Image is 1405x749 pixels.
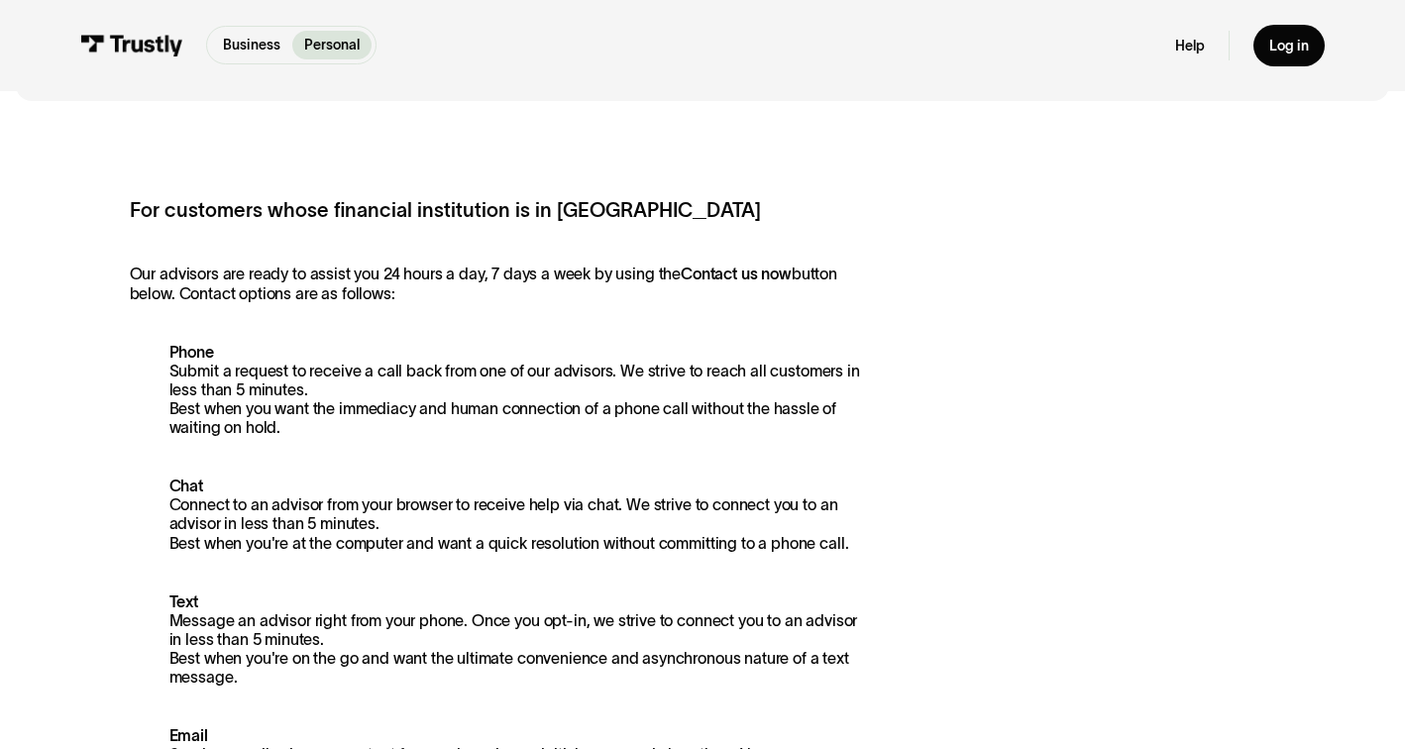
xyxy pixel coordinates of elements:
strong: Contact us now [681,265,792,282]
strong: For customers whose financial institution is in [GEOGRAPHIC_DATA] [130,199,761,221]
p: Our advisors are ready to assist you 24 hours a day, 7 days a week by using the button below. Con... [130,265,868,302]
img: Trustly Logo [80,35,183,56]
a: Help [1175,37,1205,54]
p: Business [223,35,280,55]
strong: Chat [169,477,203,494]
a: Business [211,31,292,59]
p: Message an advisor right from your phone. Once you opt-in, we strive to connect you to an advisor... [130,592,868,688]
p: Connect to an advisor from your browser to receive help via chat. We strive to connect you to an ... [130,477,868,553]
strong: Text [169,592,198,610]
strong: Email [169,726,208,744]
p: Personal [304,35,360,55]
p: Submit a request to receive a call back from one of our advisors. We strive to reach all customer... [130,343,868,438]
a: Personal [292,31,372,59]
strong: Phone [169,343,214,361]
a: Log in [1253,25,1325,66]
div: Log in [1269,37,1309,54]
